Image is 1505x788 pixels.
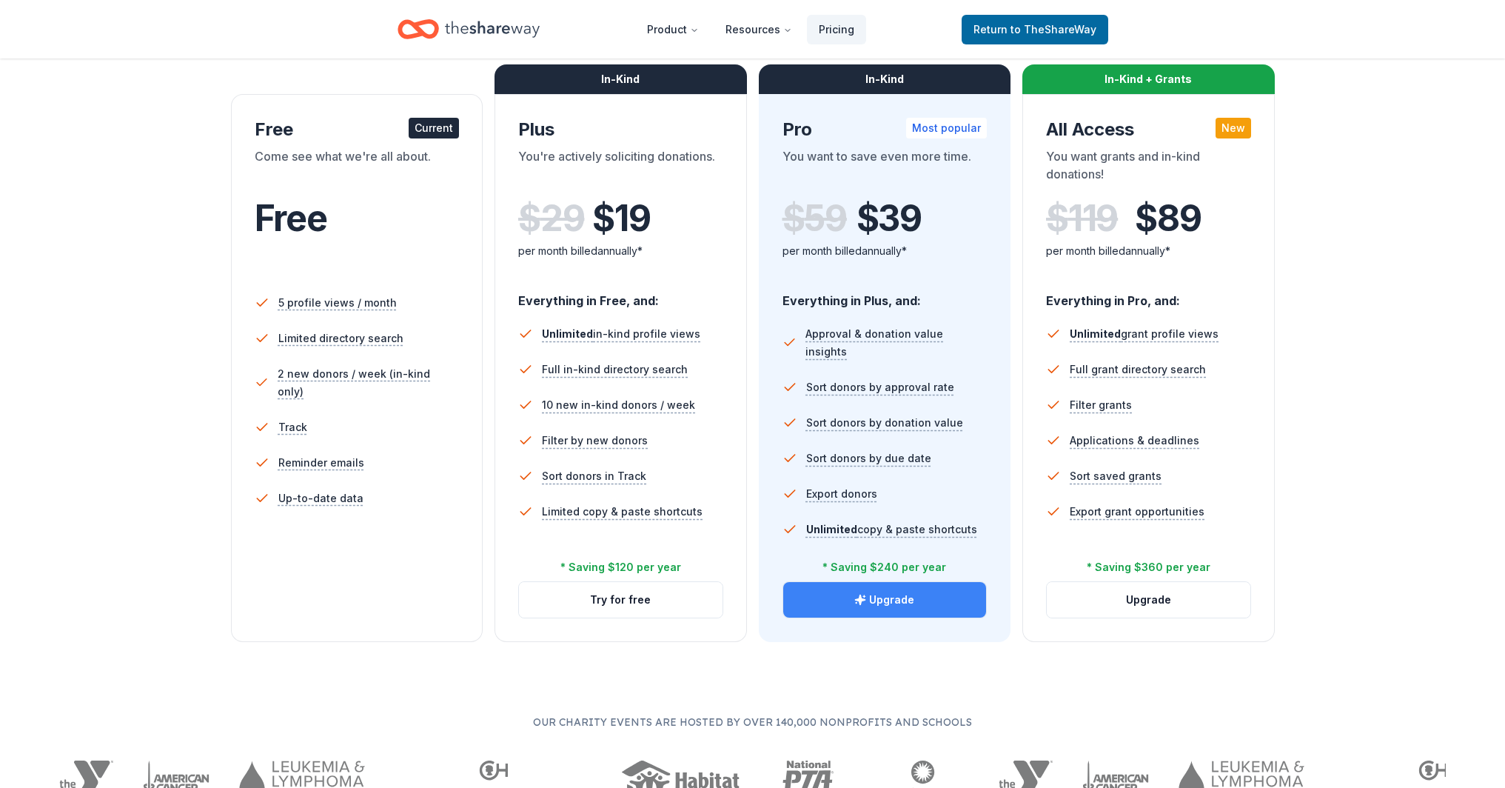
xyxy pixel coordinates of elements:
[542,432,648,450] span: Filter by new donors
[1070,327,1219,340] span: grant profile views
[1010,23,1096,36] span: to TheShareWay
[1070,467,1162,485] span: Sort saved grants
[278,330,403,347] span: Limited directory search
[807,15,866,44] a: Pricing
[1135,198,1201,239] span: $ 89
[278,418,307,436] span: Track
[1046,279,1251,310] div: Everything in Pro, and:
[542,467,646,485] span: Sort donors in Track
[278,294,397,312] span: 5 profile views / month
[1070,396,1132,414] span: Filter grants
[962,15,1108,44] a: Returnto TheShareWay
[806,414,963,432] span: Sort donors by donation value
[518,279,723,310] div: Everything in Free, and:
[542,327,593,340] span: Unlimited
[542,396,695,414] span: 10 new in-kind donors / week
[782,279,988,310] div: Everything in Plus, and:
[1046,242,1251,260] div: per month billed annually*
[635,12,866,47] nav: Main
[278,365,459,401] span: 2 new donors / week (in-kind only)
[782,242,988,260] div: per month billed annually*
[518,147,723,189] div: You're actively soliciting donations.
[409,118,459,138] div: Current
[1046,147,1251,189] div: You want grants and in-kind donations!
[1070,361,1206,378] span: Full grant directory search
[255,147,460,189] div: Come see what we're all about.
[278,454,364,472] span: Reminder emails
[822,558,946,576] div: * Saving $240 per year
[806,378,954,396] span: Sort donors by approval rate
[1047,582,1250,618] button: Upgrade
[857,198,922,239] span: $ 39
[1216,118,1251,138] div: New
[806,450,931,467] span: Sort donors by due date
[782,147,988,189] div: You want to save even more time.
[398,12,540,47] a: Home
[806,485,877,503] span: Export donors
[1022,64,1275,94] div: In-Kind + Grants
[542,361,688,378] span: Full in-kind directory search
[59,713,1446,731] p: Our charity events are hosted by over 140,000 nonprofits and schools
[278,490,363,507] span: Up-to-date data
[782,118,988,141] div: Pro
[542,503,703,521] span: Limited copy & paste shortcuts
[518,118,723,141] div: Plus
[635,15,711,44] button: Product
[906,118,987,138] div: Most popular
[255,196,327,240] span: Free
[1087,558,1210,576] div: * Saving $360 per year
[1070,503,1204,521] span: Export grant opportunities
[806,523,977,535] span: copy & paste shortcuts
[519,582,723,618] button: Try for free
[759,64,1011,94] div: In-Kind
[542,327,700,340] span: in-kind profile views
[973,21,1096,39] span: Return
[805,325,987,361] span: Approval & donation value insights
[592,198,650,239] span: $ 19
[518,242,723,260] div: per month billed annually*
[495,64,747,94] div: In-Kind
[806,523,857,535] span: Unlimited
[1070,327,1121,340] span: Unlimited
[1070,432,1199,450] span: Applications & deadlines
[783,582,987,618] button: Upgrade
[714,15,804,44] button: Resources
[560,558,681,576] div: * Saving $120 per year
[1046,118,1251,141] div: All Access
[255,118,460,141] div: Free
